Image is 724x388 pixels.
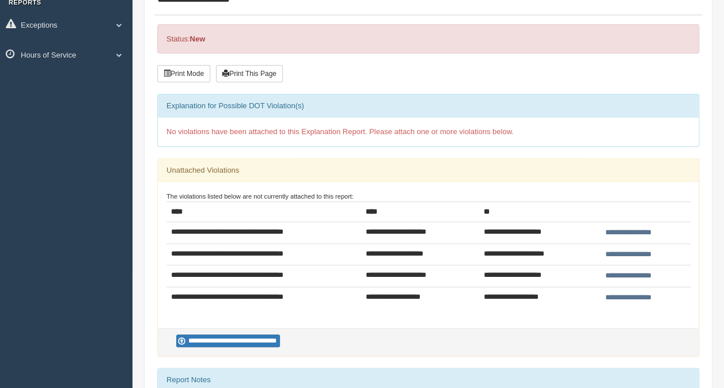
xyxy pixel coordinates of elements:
button: Print Mode [157,65,210,82]
strong: New [189,35,205,43]
div: Unattached Violations [158,159,699,182]
div: Explanation for Possible DOT Violation(s) [158,94,699,117]
span: No violations have been attached to this Explanation Report. Please attach one or more violations... [166,127,514,136]
small: The violations listed below are not currently attached to this report: [166,193,354,200]
button: Print This Page [216,65,283,82]
div: Status: [157,24,699,54]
